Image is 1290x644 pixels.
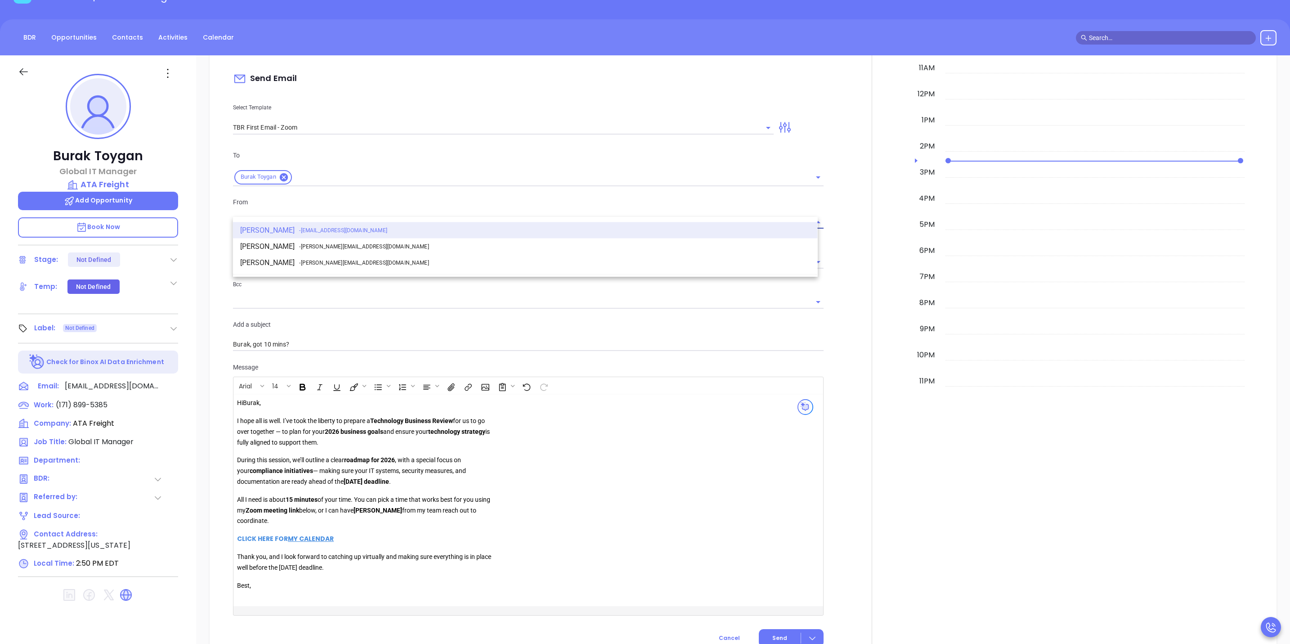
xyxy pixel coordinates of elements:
div: Not Defined [76,252,111,267]
span: 14 [268,382,283,388]
span: Department: [34,455,80,465]
strong: [PERSON_NAME] [354,507,402,514]
div: 9pm [918,324,936,334]
img: svg%3e [797,399,813,415]
div: 3pm [918,167,936,178]
li: [PERSON_NAME] [233,222,818,239]
span: Not Defined [65,323,94,333]
span: Redo [535,378,551,393]
span: Contact Address: [34,529,98,539]
span: [EMAIL_ADDRESS][DOMAIN_NAME] [65,381,159,392]
div: 12pm [916,89,936,99]
span: - [PERSON_NAME][EMAIL_ADDRESS][DOMAIN_NAME] [299,243,429,251]
div: 8pm [918,297,936,308]
div: Burak Toygan [234,170,292,185]
p: Check for Binox AI Data Enrichment [46,357,164,367]
button: Close [812,216,824,229]
div: 2pm [918,141,936,152]
span: Bold [294,378,310,393]
p: Thank you, and I look forward to catching up virtually and making sure everything is in place wel... [237,552,496,573]
div: 4pm [917,193,936,204]
a: CLICK HERE FORMY CALENDAR [237,534,334,543]
div: Not Defined [76,279,111,294]
span: All I need is about [237,496,286,503]
span: Job Title: [34,437,67,446]
span: Align [418,378,441,393]
span: Insert Files [442,378,458,393]
span: Insert Ordered List [394,378,417,393]
div: Stage: [34,253,58,266]
a: Activities [153,30,193,45]
span: Font size [267,378,293,393]
button: Arial [234,378,259,393]
div: 10pm [915,350,936,360]
span: Work: [34,400,54,410]
span: , [260,399,261,406]
input: Search… [1089,33,1251,43]
p: Burak Toygan [18,148,178,164]
button: Clear [800,216,813,229]
div: 6pm [918,245,936,256]
span: Insert Image [476,378,493,393]
p: To [233,150,824,160]
span: Lead Source: [34,511,80,520]
div: Label: [34,321,56,335]
span: below, or I can have [299,507,354,514]
p: Bcc [233,279,824,289]
p: Select Template [233,103,774,113]
strong: Zoom meeting link [246,507,299,514]
a: BDR [18,30,41,45]
div: 11pm [918,376,936,387]
span: [STREET_ADDRESS][US_STATE] [18,540,130,550]
span: Book Now [76,222,120,231]
a: Opportunities [46,30,102,45]
p: Burak [237,398,496,409]
span: Insert Unordered List [369,378,393,393]
span: - [EMAIL_ADDRESS][DOMAIN_NAME] [299,226,387,234]
span: Add Opportunity [64,196,132,205]
span: Company: [34,419,71,428]
p: From [233,197,824,207]
p: Best, [237,581,496,591]
p: Global IT Manager [18,165,178,177]
span: Cancel [719,634,740,642]
a: ATA Freight [18,178,178,191]
span: 2:50 PM EDT [76,558,119,568]
img: profile-user [70,78,126,135]
span: - [PERSON_NAME][EMAIL_ADDRESS][DOMAIN_NAME] [299,259,429,267]
button: Open [812,171,824,184]
span: Burak Toygan [235,173,282,181]
div: 1pm [920,115,936,126]
div: 5pm [918,219,936,230]
strong: roadmap for 2026 [344,456,395,464]
span: search [1081,35,1087,41]
p: Message [233,362,824,372]
p: I hope all is well. I’ve took the liberty to prepare a for us to go over together — to plan for y... [237,416,496,448]
span: of your time. You can pick a time that works best for you using my [237,496,490,514]
span: ATA Freight [73,418,114,428]
button: Open [762,122,775,134]
strong: [DATE] deadline [344,478,389,485]
img: Ai-Enrich-DaqCidB-.svg [29,354,45,370]
span: BDR: [34,473,81,485]
strong: technology strategy [428,428,485,435]
div: Temp: [34,280,58,293]
input: Subject [233,338,824,351]
div: 7pm [918,271,936,282]
span: Global IT Manager [68,437,134,447]
a: Contacts [107,30,148,45]
p: Add a subject [233,320,824,329]
span: Email: [38,381,59,392]
strong: CLICK HERE FOR [237,534,334,543]
strong: compliance initiatives [250,467,313,474]
strong: 2026 business goals [325,428,383,435]
span: Surveys [493,378,517,393]
button: 14 [268,378,285,393]
strong: Technology Business Review [370,417,453,424]
button: Open [812,296,824,308]
span: Send Email [233,68,297,89]
button: Open [812,256,824,268]
span: Send [772,634,787,642]
span: Insert link [459,378,475,393]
